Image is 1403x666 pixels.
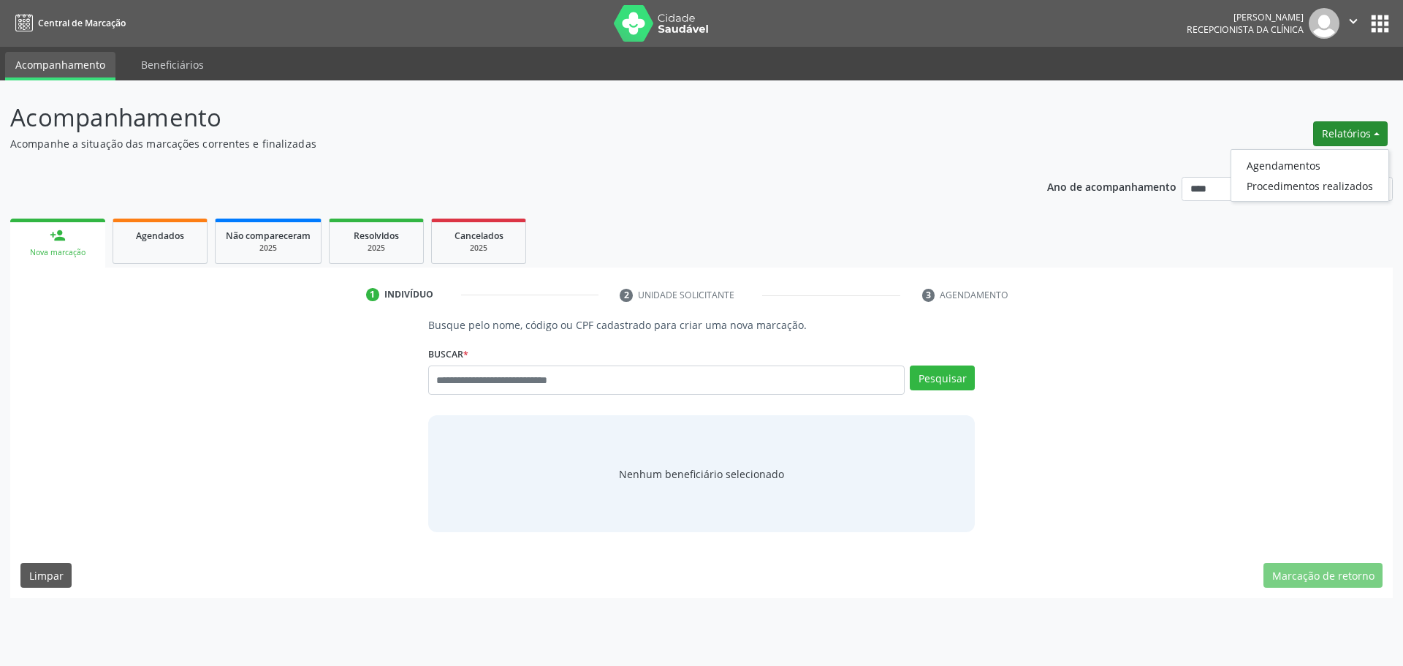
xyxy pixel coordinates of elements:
[1339,8,1367,39] button: 
[50,227,66,243] div: person_add
[910,366,975,390] button: Pesquisar
[1047,177,1176,195] p: Ano de acompanhamento
[1309,8,1339,39] img: img
[455,230,503,242] span: Cancelados
[1367,11,1393,37] button: apps
[38,17,126,29] span: Central de Marcação
[136,230,184,242] span: Agendados
[619,466,784,482] span: Nenhum beneficiário selecionado
[340,243,413,254] div: 2025
[10,136,978,151] p: Acompanhe a situação das marcações correntes e finalizadas
[1187,11,1304,23] div: [PERSON_NAME]
[1187,23,1304,36] span: Recepcionista da clínica
[442,243,515,254] div: 2025
[20,563,72,588] button: Limpar
[5,52,115,80] a: Acompanhamento
[1345,13,1361,29] i: 
[10,99,978,136] p: Acompanhamento
[354,230,399,242] span: Resolvidos
[428,343,468,366] label: Buscar
[1231,149,1389,202] ul: Relatórios
[1263,563,1383,588] button: Marcação de retorno
[10,11,126,35] a: Central de Marcação
[366,288,379,301] div: 1
[1231,175,1388,196] a: Procedimentos realizados
[226,243,311,254] div: 2025
[428,317,976,333] p: Busque pelo nome, código ou CPF cadastrado para criar uma nova marcação.
[1231,155,1388,175] a: Agendamentos
[20,247,95,258] div: Nova marcação
[384,288,433,301] div: Indivíduo
[131,52,214,77] a: Beneficiários
[226,230,311,242] span: Não compareceram
[1313,121,1388,146] button: Relatórios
